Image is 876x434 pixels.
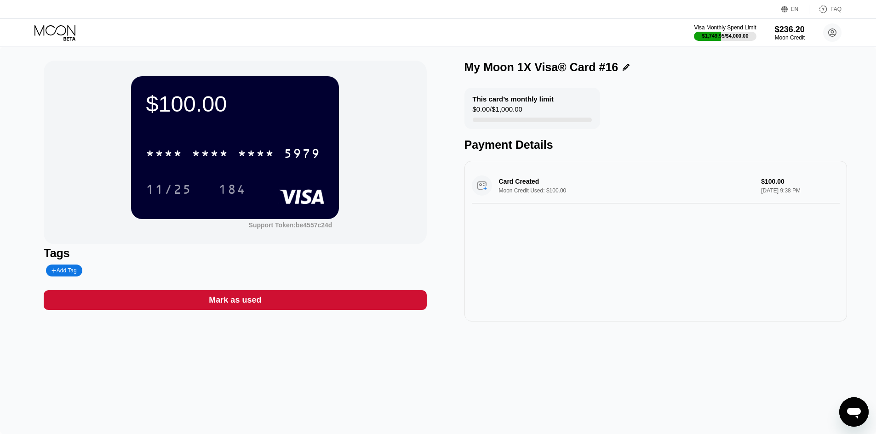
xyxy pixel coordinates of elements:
div: Add Tag [46,265,82,276]
div: EN [791,6,799,12]
div: This card’s monthly limit [473,95,554,103]
div: Tags [44,247,426,260]
div: 11/25 [146,183,192,198]
div: Add Tag [52,267,76,274]
div: Visa Monthly Spend Limit$1,749.95/$4,000.00 [694,24,756,41]
iframe: Mesajlaşma penceresini başlatma düğmesi [839,397,869,427]
div: $100.00 [146,91,324,117]
div: $236.20Moon Credit [775,25,805,41]
div: 184 [218,183,246,198]
div: Mark as used [209,295,261,305]
div: EN [781,5,809,14]
div: $0.00 / $1,000.00 [473,105,522,118]
div: 11/25 [139,178,199,201]
div: My Moon 1X Visa® Card #16 [464,61,618,74]
div: Support Token: be4557c24d [249,221,332,229]
div: 5979 [284,147,321,162]
div: FAQ [830,6,842,12]
div: Payment Details [464,138,847,152]
div: 184 [212,178,253,201]
div: Support Token:be4557c24d [249,221,332,229]
div: FAQ [809,5,842,14]
div: $1,749.95 / $4,000.00 [702,33,749,39]
div: Mark as used [44,290,426,310]
div: Visa Monthly Spend Limit [694,24,756,31]
div: $236.20 [775,25,805,34]
div: Moon Credit [775,34,805,41]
